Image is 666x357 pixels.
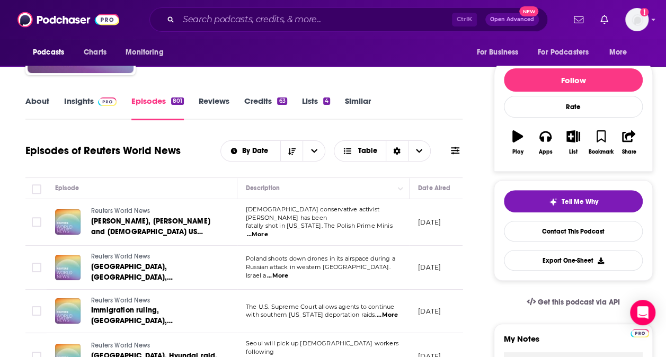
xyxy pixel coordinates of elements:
span: Logged in as caitmwalters [625,8,649,31]
div: 63 [277,97,287,105]
img: Podchaser - Follow, Share and Rate Podcasts [17,10,119,30]
span: The U.S. Supreme Court allows agents to continue [246,303,394,310]
span: Toggle select row [32,306,41,316]
a: [PERSON_NAME], [PERSON_NAME] and [DEMOGRAPHIC_DATA] US workers [91,216,218,237]
button: Choose View [334,140,431,162]
div: Search podcasts, credits, & more... [149,7,548,32]
div: Bookmark [589,149,614,155]
button: open menu [118,42,177,63]
button: open menu [25,42,78,63]
p: [DATE] [418,263,441,272]
a: [GEOGRAPHIC_DATA], [GEOGRAPHIC_DATA], [PERSON_NAME], MAHA and Nepal’s frontrunner [91,262,218,283]
a: Credits63 [244,96,287,120]
button: Open AdvancedNew [485,13,539,26]
div: Episode [55,182,79,194]
div: Sort Direction [386,141,408,161]
a: Charts [77,42,113,63]
span: Get this podcast via API [538,298,620,307]
div: 801 [171,97,184,105]
button: tell me why sparkleTell Me Why [504,190,643,212]
a: Reuters World News [91,252,218,262]
input: Search podcasts, credits, & more... [179,11,452,28]
a: Similar [345,96,371,120]
div: Play [512,149,523,155]
h1: Episodes of Reuters World News [25,144,181,157]
h2: Choose List sort [220,140,326,162]
button: open menu [531,42,604,63]
a: Show notifications dropdown [570,11,588,29]
button: open menu [303,141,325,161]
span: fatally shot in [US_STATE]. The Polish Prime Minis [246,222,393,229]
div: List [569,149,578,155]
button: List [560,123,587,162]
a: Pro website [631,327,649,337]
button: open menu [221,147,281,155]
span: For Business [476,45,518,60]
span: Monitoring [126,45,163,60]
button: Bookmark [587,123,615,162]
span: Reuters World News [91,297,150,304]
span: New [519,6,538,16]
span: More [609,45,627,60]
div: Share [621,149,636,155]
span: ...More [377,311,398,319]
button: open menu [602,42,641,63]
span: Immigration ruling, [GEOGRAPHIC_DATA], [GEOGRAPHIC_DATA], [GEOGRAPHIC_DATA] and the Murdochs [91,306,194,357]
button: Apps [531,123,559,162]
div: 4 [323,97,330,105]
span: [GEOGRAPHIC_DATA], [GEOGRAPHIC_DATA], [PERSON_NAME], MAHA and Nepal’s frontrunner [91,262,190,303]
button: Sort Direction [280,141,303,161]
img: Podchaser Pro [631,329,649,337]
span: [DEMOGRAPHIC_DATA] conservative activist [PERSON_NAME] has been [246,206,379,221]
a: Immigration ruling, [GEOGRAPHIC_DATA], [GEOGRAPHIC_DATA], [GEOGRAPHIC_DATA] and the Murdochs [91,305,218,326]
a: Get this podcast via API [518,289,628,315]
span: with southern [US_STATE] deportation raids. [246,311,376,318]
span: For Podcasters [538,45,589,60]
div: Open Intercom Messenger [630,300,655,325]
span: Poland shoots down drones in its airspace during a [246,255,395,262]
a: InsightsPodchaser Pro [64,96,117,120]
span: Seoul will pick up [DEMOGRAPHIC_DATA] workers following [246,340,398,355]
label: My Notes [504,334,643,352]
span: Russian attack in western [GEOGRAPHIC_DATA]. Israel a [246,263,390,279]
a: Reuters World News [91,207,218,216]
div: Description [246,182,280,194]
button: Export One-Sheet [504,250,643,271]
span: Toggle select row [32,217,41,227]
a: Show notifications dropdown [596,11,612,29]
button: Share [615,123,643,162]
span: Table [358,147,377,155]
a: Reuters World News [91,341,218,351]
span: Open Advanced [490,17,534,22]
span: Podcasts [33,45,64,60]
span: Reuters World News [91,207,150,215]
a: Reuters World News [91,296,218,306]
button: Column Actions [394,182,407,195]
span: Toggle select row [32,263,41,272]
span: ...More [247,230,268,239]
span: Reuters World News [91,253,150,260]
a: Contact This Podcast [504,221,643,242]
a: Episodes801 [131,96,184,120]
p: [DATE] [418,307,441,316]
span: Charts [84,45,106,60]
div: Apps [539,149,553,155]
div: Rate [504,96,643,118]
span: [PERSON_NAME], [PERSON_NAME] and [DEMOGRAPHIC_DATA] US workers [91,217,210,247]
a: Reviews [199,96,229,120]
button: Show profile menu [625,8,649,31]
button: Play [504,123,531,162]
svg: Add a profile image [640,8,649,16]
img: tell me why sparkle [549,198,557,206]
button: open menu [469,42,531,63]
img: Podchaser Pro [98,97,117,106]
span: By Date [242,147,272,155]
span: Reuters World News [91,342,150,349]
div: Date Aired [418,182,450,194]
p: [DATE] [418,218,441,227]
span: Ctrl K [452,13,477,26]
span: ...More [267,272,288,280]
a: About [25,96,49,120]
a: Lists4 [302,96,330,120]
